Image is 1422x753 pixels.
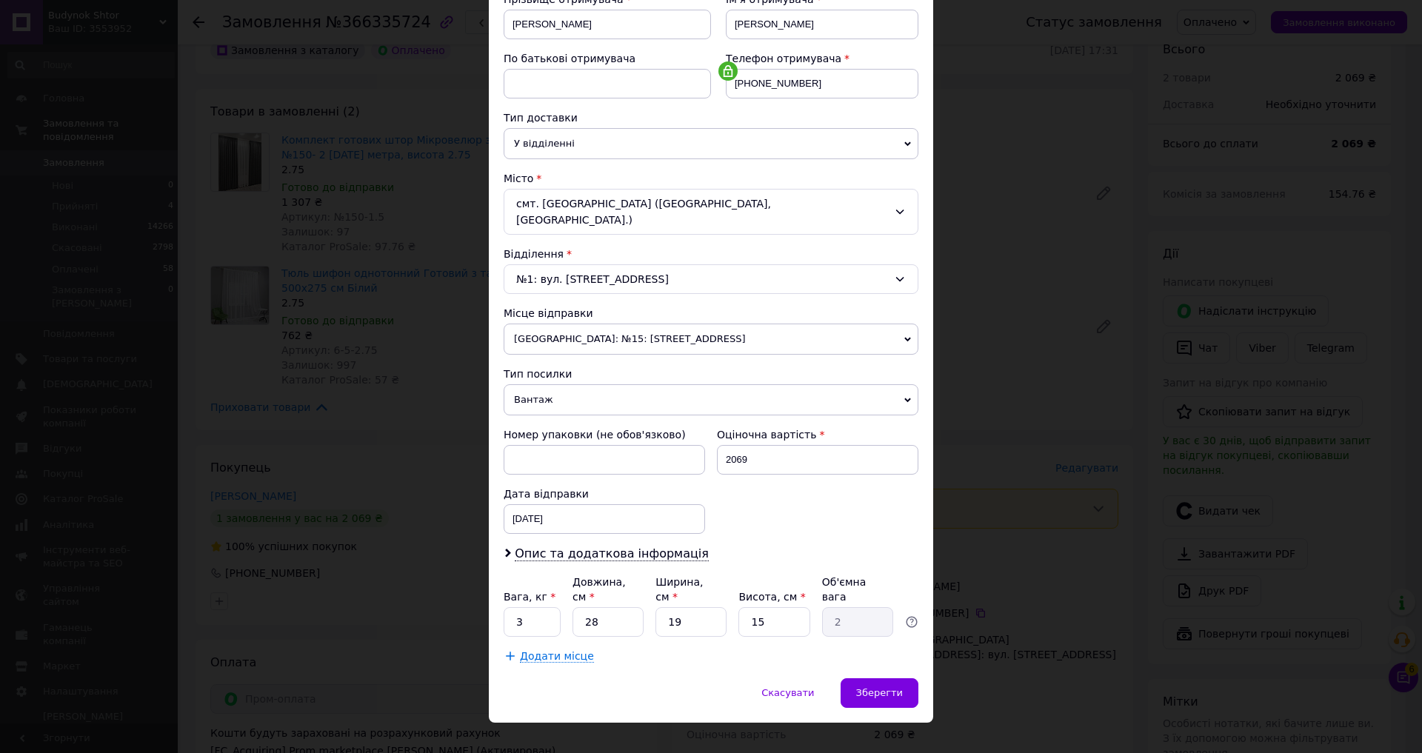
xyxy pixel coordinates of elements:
[726,53,841,64] span: Телефон отримувача
[504,189,918,235] div: смт. [GEOGRAPHIC_DATA] ([GEOGRAPHIC_DATA], [GEOGRAPHIC_DATA].)
[856,687,903,698] span: Зберегти
[504,324,918,355] span: [GEOGRAPHIC_DATA]: №15: [STREET_ADDRESS]
[504,264,918,294] div: №1: вул. [STREET_ADDRESS]
[504,171,918,186] div: Місто
[504,247,918,261] div: Відділення
[504,368,572,380] span: Тип посилки
[717,427,918,442] div: Оціночна вартість
[573,576,626,603] label: Довжина, см
[822,575,893,604] div: Об'ємна вага
[504,591,555,603] label: Вага, кг
[504,384,918,415] span: Вантаж
[504,307,593,319] span: Місце відправки
[504,112,578,124] span: Тип доставки
[520,650,594,663] span: Додати місце
[761,687,814,698] span: Скасувати
[655,576,703,603] label: Ширина, см
[504,128,918,159] span: У відділенні
[504,486,705,501] div: Дата відправки
[504,427,705,442] div: Номер упаковки (не обов'язково)
[504,53,635,64] span: По батькові отримувача
[515,546,709,561] span: Опис та додаткова інформація
[726,69,918,98] input: +380
[738,591,805,603] label: Висота, см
